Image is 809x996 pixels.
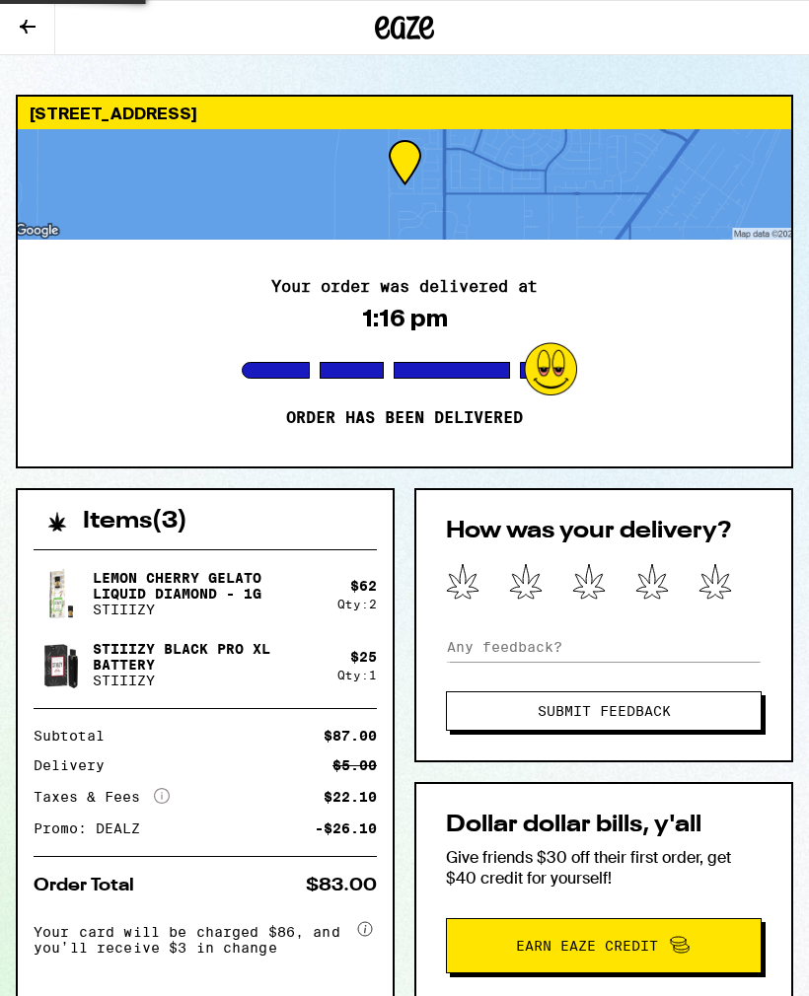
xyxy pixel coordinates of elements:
h2: How was your delivery? [446,520,762,543]
span: Submit Feedback [538,704,671,718]
span: Your card will be charged $86, and you’ll receive $3 in change [34,917,353,956]
div: $ 25 [350,649,377,665]
div: Subtotal [34,729,118,743]
p: Order has been delivered [286,408,523,428]
button: Earn Eaze Credit [446,918,762,973]
img: Lemon Cherry Gelato Liquid Diamond - 1g [34,566,89,621]
p: Lemon Cherry Gelato Liquid Diamond - 1g [93,570,322,602]
div: $5.00 [332,758,377,772]
div: [STREET_ADDRESS] [18,97,791,129]
h2: Dollar dollar bills, y'all [446,814,762,837]
p: STIIIZY Black Pro XL Battery [93,641,322,673]
div: 1:16 pm [362,305,448,332]
div: $22.10 [324,790,377,804]
div: $87.00 [324,729,377,743]
div: Delivery [34,758,118,772]
span: Earn Eaze Credit [516,939,658,953]
div: Promo: DEALZ [34,821,154,835]
p: Give friends $30 off their first order, get $40 credit for yourself! [446,847,762,889]
input: Any feedback? [446,632,762,662]
button: Submit Feedback [446,691,762,731]
img: STIIIZY Black Pro XL Battery [34,637,89,692]
div: Taxes & Fees [34,788,170,806]
p: STIIIZY [93,673,322,688]
div: Qty: 1 [337,669,377,681]
h2: Items ( 3 ) [83,510,187,534]
div: Order Total [34,877,148,894]
div: Qty: 2 [337,598,377,610]
div: -$26.10 [315,821,377,835]
div: $83.00 [306,877,377,894]
p: STIIIZY [93,602,322,617]
h2: Your order was delivered at [271,279,538,295]
div: $ 62 [350,578,377,594]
